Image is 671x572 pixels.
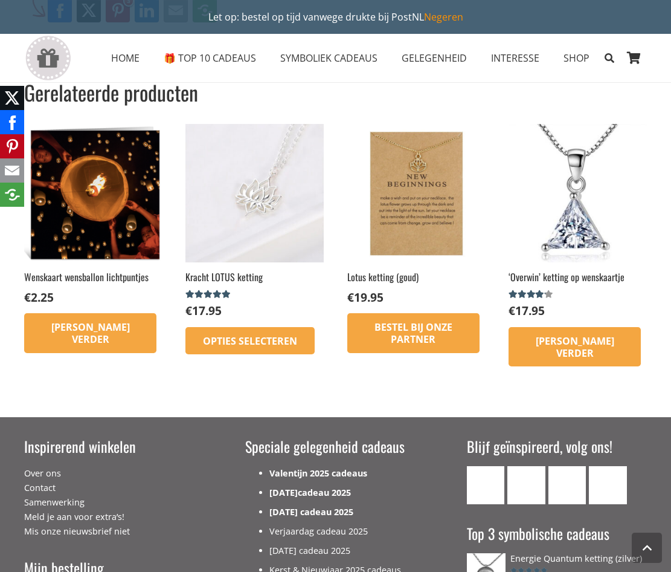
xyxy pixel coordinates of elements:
bdi: 2.25 [24,289,54,305]
a: gift-box-icon-grey-inspirerendwinkelen [24,36,72,81]
h3: Blijf geïnspireerd, volg ons! [467,437,647,457]
a: ‘Overwin’ ketting op wenskaartjeGewaardeerd 4.00 uit 5 €17.95 [509,124,647,319]
a: Lees meer over “Kracht LOTUS ketting” [185,327,315,355]
span: HOME [111,51,140,65]
span: € [24,289,31,305]
span: INTERESSE [491,51,539,65]
h2: Wenskaart wensballon lichtpuntjes [24,270,162,284]
bdi: 17.95 [509,302,545,319]
span: Gewaardeerd uit 5 [509,290,545,299]
span: Energie Quantum ketting (zilver) [510,553,642,564]
span: Gewaardeerd uit 5 [185,290,232,299]
span: SYMBOLIEK CADEAUS [280,51,377,65]
a: Samenwerking [24,496,85,508]
a: [DATE] [269,487,298,498]
bdi: 17.95 [185,302,222,319]
a: Instagram [548,466,586,504]
a: Lees meer over “'Overwin' ketting op wenskaartje” [509,327,641,367]
a: Energie Quantum ketting (zilver) [467,553,647,564]
h3: Top 3 symbolische cadeaus [467,524,647,544]
a: GELEGENHEIDGELEGENHEID Menu [390,43,479,73]
a: Over ons [24,467,61,479]
a: Contact [24,482,56,493]
h2: Kracht LOTUS ketting [185,270,324,284]
a: Verjaardag cadeau 2025 [269,525,368,537]
span: GELEGENHEID [402,51,467,65]
a: [DATE] cadeau 2025 [269,506,353,518]
h2: ‘Overwin’ ketting op wenskaartje [509,270,647,284]
h2: Lotus ketting (goud) [347,270,486,284]
img: Wenskaarten met spreuken en wijsheden Wensballonnen lichtpuntjes [24,124,162,262]
a: E-mail [467,466,505,504]
a: Kracht LOTUS kettingGewaardeerd 5.00 uit 5 €17.95 [185,124,324,319]
a: Meld je aan voor extra’s! [24,511,124,522]
a: [DATE] cadeau 2025 [269,545,350,556]
span: 🎁 TOP 10 CADEAUS [164,51,256,65]
a: Pinterest [589,466,627,504]
a: Lees meer over “Wenskaart wensballon lichtpuntjes” [24,313,156,353]
a: Wenskaart wensballon lichtpuntjes €2.25 [24,124,162,306]
div: Gewaardeerd 4.00 uit 5 [509,290,555,299]
a: Valentijn 2025 cadeaus [269,467,367,479]
a: Winkelwagen [620,34,647,82]
div: Gewaardeerd 5.00 uit 5 [185,290,232,299]
a: Zoeken [599,43,620,73]
a: Terug naar top [632,533,662,563]
a: Facebook [507,466,545,504]
bdi: 19.95 [347,289,384,305]
span: € [347,289,354,305]
span: SHOP [563,51,589,65]
span: € [509,302,515,319]
a: Mis onze nieuwsbrief niet [24,525,130,537]
a: Negeren [424,10,463,24]
a: INTERESSEINTERESSE Menu [479,43,551,73]
img: Lotus ketting goud met cadeau wenskaartje - www.inspirerendwinkelen.nl [347,124,486,262]
a: Bestel bij onze Partner [347,313,480,353]
h3: Inspirerend winkelen [24,437,204,457]
a: cadeau 2025 [298,487,351,498]
span: € [185,302,192,319]
a: 🎁 TOP 10 CADEAUS🎁 TOP 10 CADEAUS Menu [152,43,268,73]
h2: Gerelateerde producten [24,78,647,107]
a: SHOPSHOP Menu [551,43,602,73]
img: Kracht LOTUS ketting [185,124,324,262]
a: SYMBOLIEK CADEAUSSYMBOLIEK CADEAUS Menu [268,43,390,73]
h3: Speciale gelegenheid cadeaus [245,437,425,457]
a: HOMEHOME Menu [99,43,152,73]
a: Lotus ketting (goud) €19.95 [347,124,486,306]
img: Zilveren ketting met berg driehoek symbool veerkracht cadeau vertrouwen [509,124,647,262]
